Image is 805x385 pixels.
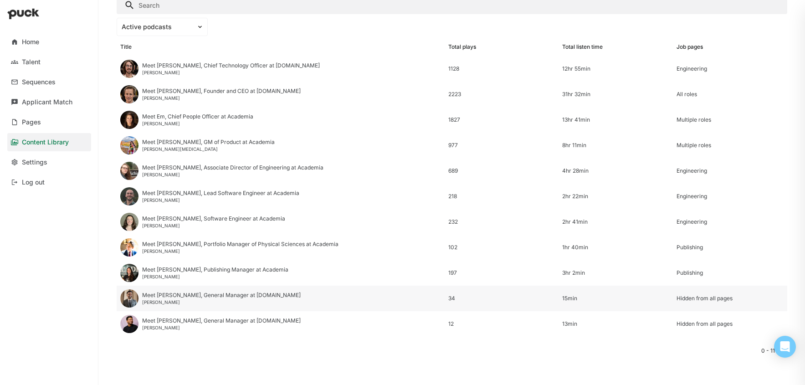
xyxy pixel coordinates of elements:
[562,321,669,327] div: 13min
[677,91,784,98] div: All roles
[7,93,91,111] a: Applicant Match
[142,190,299,196] div: Meet [PERSON_NAME], Lead Software Engineer at Academia
[142,318,301,324] div: Meet [PERSON_NAME], General Manager at [DOMAIN_NAME]
[562,270,669,276] div: 3hr 2min
[142,292,301,298] div: Meet [PERSON_NAME], General Manager at [DOMAIN_NAME]
[448,91,555,98] div: 2223
[142,216,285,222] div: Meet [PERSON_NAME], Software Engineer at Academia
[142,113,253,120] div: Meet Em, Chief People Officer at Academia
[562,219,669,225] div: 2hr 41min
[142,139,275,145] div: Meet [PERSON_NAME], GM of Product at Academia
[562,168,669,174] div: 4hr 28min
[22,118,41,126] div: Pages
[448,168,555,174] div: 689
[562,142,669,149] div: 8hr 11min
[448,295,555,302] div: 34
[142,241,338,247] div: Meet [PERSON_NAME], Portfolio Manager of Physical Sciences at Academia
[142,164,323,171] div: Meet [PERSON_NAME], Associate Director of Engineering at Academia
[7,133,91,151] a: Content Library
[448,219,555,225] div: 232
[22,58,41,66] div: Talent
[774,336,796,358] div: Open Intercom Messenger
[677,321,784,327] div: Hidden from all pages
[448,142,555,149] div: 977
[448,117,555,123] div: 1827
[22,159,47,166] div: Settings
[562,44,603,50] div: Total listen time
[562,193,669,200] div: 2hr 22min
[677,193,784,200] div: Engineering
[142,325,301,330] div: [PERSON_NAME]
[142,95,301,101] div: [PERSON_NAME]
[677,142,784,149] div: Multiple roles
[142,197,299,203] div: [PERSON_NAME]
[677,168,784,174] div: Engineering
[677,219,784,225] div: Engineering
[7,53,91,71] a: Talent
[22,179,45,186] div: Log out
[7,153,91,171] a: Settings
[448,44,476,50] div: Total plays
[562,117,669,123] div: 13hr 41min
[448,193,555,200] div: 218
[677,244,784,251] div: Publishing
[142,121,253,126] div: [PERSON_NAME]
[142,299,301,305] div: [PERSON_NAME]
[677,66,784,72] div: Engineering
[142,248,338,254] div: [PERSON_NAME]
[677,44,703,50] div: Job pages
[448,270,555,276] div: 197
[448,66,555,72] div: 1128
[448,244,555,251] div: 102
[142,88,301,94] div: Meet [PERSON_NAME], Founder and CEO at [DOMAIN_NAME]
[22,98,72,106] div: Applicant Match
[562,295,669,302] div: 15min
[22,139,69,146] div: Content Library
[562,91,669,98] div: 31hr 32min
[142,172,323,177] div: [PERSON_NAME]
[562,66,669,72] div: 12hr 55min
[22,38,39,46] div: Home
[142,274,288,279] div: [PERSON_NAME]
[142,70,320,75] div: [PERSON_NAME]
[142,267,288,273] div: Meet [PERSON_NAME], Publishing Manager at Academia
[677,270,784,276] div: Publishing
[448,321,555,327] div: 12
[677,295,784,302] div: Hidden from all pages
[7,73,91,91] a: Sequences
[142,62,320,69] div: Meet [PERSON_NAME], Chief Technology Officer at [DOMAIN_NAME]
[562,244,669,251] div: 1hr 40min
[120,44,132,50] div: Title
[7,113,91,131] a: Pages
[7,33,91,51] a: Home
[142,223,285,228] div: [PERSON_NAME]
[677,117,784,123] div: Multiple roles
[117,348,787,354] div: 0 - 11 of 11
[22,78,56,86] div: Sequences
[142,146,275,152] div: [PERSON_NAME][MEDICAL_DATA]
